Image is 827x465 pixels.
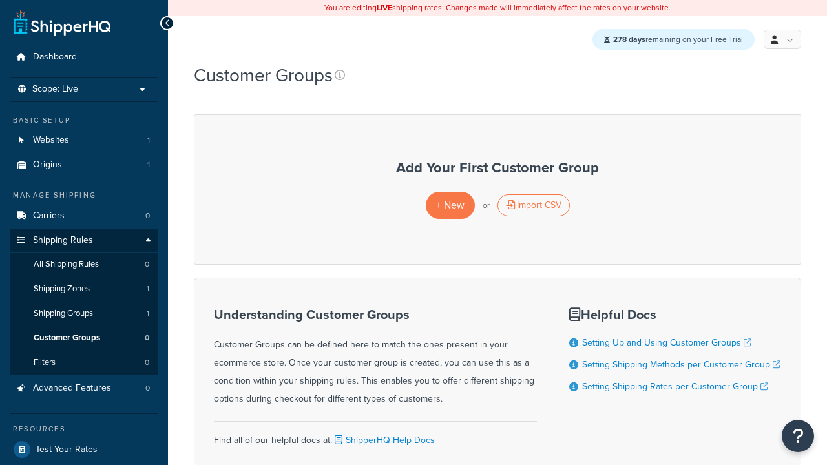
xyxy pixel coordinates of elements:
[10,204,158,228] a: Carriers 0
[10,153,158,177] li: Origins
[10,115,158,126] div: Basic Setup
[10,351,158,375] li: Filters
[33,160,62,170] span: Origins
[32,84,78,95] span: Scope: Live
[582,380,768,393] a: Setting Shipping Rates per Customer Group
[10,326,158,350] li: Customer Groups
[145,211,150,222] span: 0
[194,63,333,88] h1: Customer Groups
[145,383,150,394] span: 0
[10,424,158,435] div: Resources
[483,196,490,214] p: or
[214,421,537,449] div: Find all of our helpful docs at:
[36,444,98,455] span: Test Your Rates
[377,2,392,14] b: LIVE
[10,277,158,301] li: Shipping Zones
[10,438,158,461] a: Test Your Rates
[10,229,158,376] li: Shipping Rules
[10,302,158,325] a: Shipping Groups 1
[34,308,93,319] span: Shipping Groups
[10,129,158,152] li: Websites
[10,277,158,301] a: Shipping Zones 1
[33,383,111,394] span: Advanced Features
[33,235,93,246] span: Shipping Rules
[426,192,475,218] a: + New
[145,357,149,368] span: 0
[10,190,158,201] div: Manage Shipping
[34,259,99,270] span: All Shipping Rules
[582,358,780,371] a: Setting Shipping Methods per Customer Group
[10,153,158,177] a: Origins 1
[207,160,788,176] h3: Add Your First Customer Group
[14,10,110,36] a: ShipperHQ Home
[10,45,158,69] a: Dashboard
[34,333,100,344] span: Customer Groups
[10,377,158,400] a: Advanced Features 0
[147,160,150,170] span: 1
[147,135,150,146] span: 1
[10,229,158,253] a: Shipping Rules
[10,204,158,228] li: Carriers
[10,326,158,350] a: Customer Groups 0
[33,52,77,63] span: Dashboard
[613,34,645,45] strong: 278 days
[33,211,65,222] span: Carriers
[10,377,158,400] li: Advanced Features
[33,135,69,146] span: Websites
[145,333,149,344] span: 0
[582,336,751,349] a: Setting Up and Using Customer Groups
[10,253,158,276] a: All Shipping Rules 0
[10,302,158,325] li: Shipping Groups
[34,357,56,368] span: Filters
[592,29,755,50] div: remaining on your Free Trial
[10,253,158,276] li: All Shipping Rules
[147,308,149,319] span: 1
[145,259,149,270] span: 0
[147,284,149,294] span: 1
[214,307,537,408] div: Customer Groups can be defined here to match the ones present in your ecommerce store. Once your ...
[214,307,537,322] h3: Understanding Customer Groups
[569,307,780,322] h3: Helpful Docs
[436,198,465,212] span: + New
[10,351,158,375] a: Filters 0
[34,284,90,294] span: Shipping Zones
[782,420,814,452] button: Open Resource Center
[497,194,570,216] div: Import CSV
[332,433,435,447] a: ShipperHQ Help Docs
[10,129,158,152] a: Websites 1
